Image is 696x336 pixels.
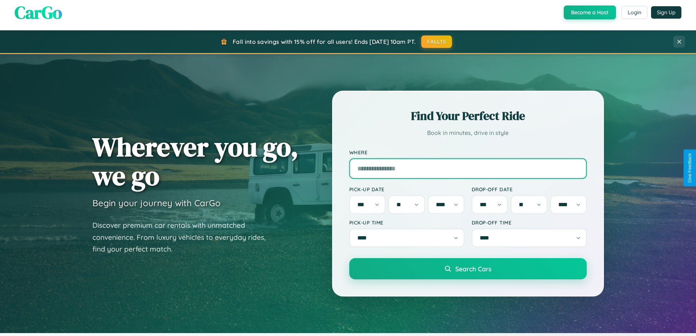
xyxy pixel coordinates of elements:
button: FALL15 [421,35,452,48]
button: Search Cars [349,258,587,279]
button: Sign Up [651,6,681,19]
label: Drop-off Time [472,219,587,226]
label: Drop-off Date [472,186,587,192]
span: CarGo [15,0,62,24]
h2: Find Your Perfect Ride [349,108,587,124]
button: Become a Host [564,5,616,19]
div: Give Feedback [687,153,692,183]
label: Where [349,149,587,155]
p: Discover premium car rentals with unmatched convenience. From luxury vehicles to everyday rides, ... [92,219,275,255]
label: Pick-up Time [349,219,464,226]
span: Search Cars [455,265,491,273]
h3: Begin your journey with CarGo [92,197,221,208]
label: Pick-up Date [349,186,464,192]
p: Book in minutes, drive in style [349,128,587,138]
h1: Wherever you go, we go [92,132,298,190]
button: Login [621,6,647,19]
span: Fall into savings with 15% off for all users! Ends [DATE] 10am PT. [233,38,416,45]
